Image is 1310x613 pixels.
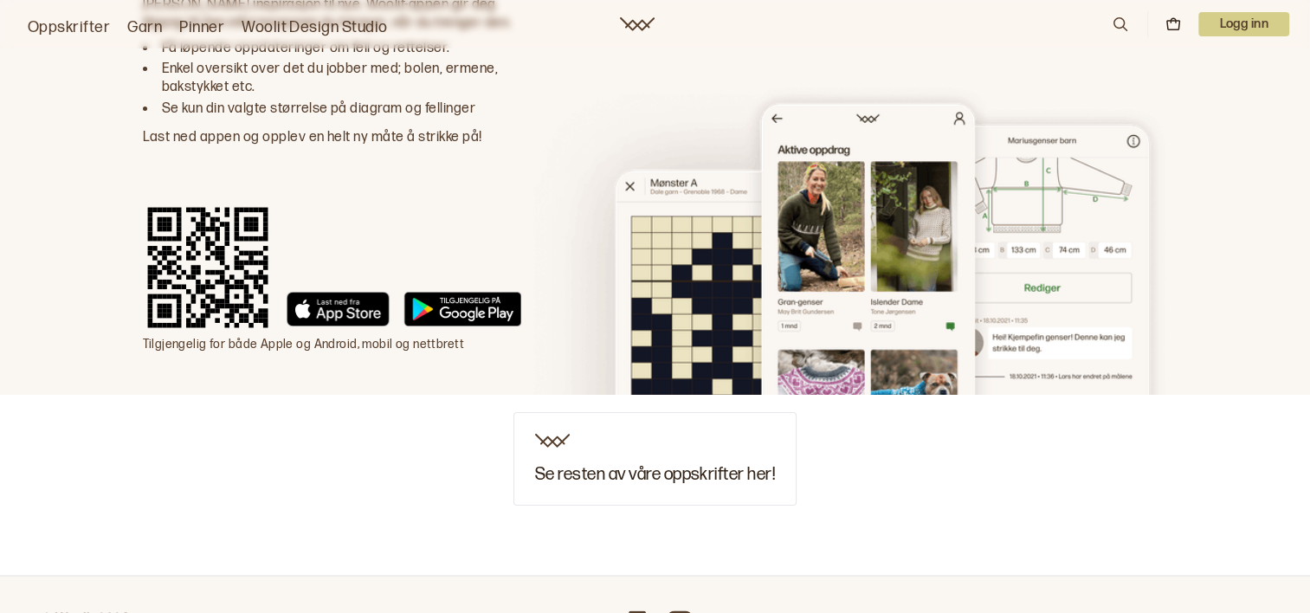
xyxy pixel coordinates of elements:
[1198,12,1289,36] button: User dropdown
[127,16,162,40] a: Garn
[162,100,521,119] li: Se kun din valgte størrelse på diagram og fellinger
[242,16,388,40] a: Woolit Design Studio
[403,292,520,326] img: Google Play
[535,465,775,484] h3: Se resten av våre oppskrifter her!
[162,61,521,97] li: Enkel oversikt over det du jobber med; bolen, ermene, bakstykket etc.
[143,129,521,147] p: Last ned appen og opplev en helt ny måte å strikke på!
[28,16,110,40] a: Oppskrifter
[403,292,520,332] a: Google Play
[1198,12,1289,36] p: Logg inn
[179,16,224,40] a: Pinner
[620,17,655,31] a: Woolit
[162,40,521,58] li: Få løpende oppdateringer om feil og rettelser.
[143,336,521,353] p: Tilgjengelig for både Apple og Android, mobil og nettbrett
[287,292,390,326] img: App Store
[287,292,390,332] a: App Store
[521,81,1168,395] img: Woolit App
